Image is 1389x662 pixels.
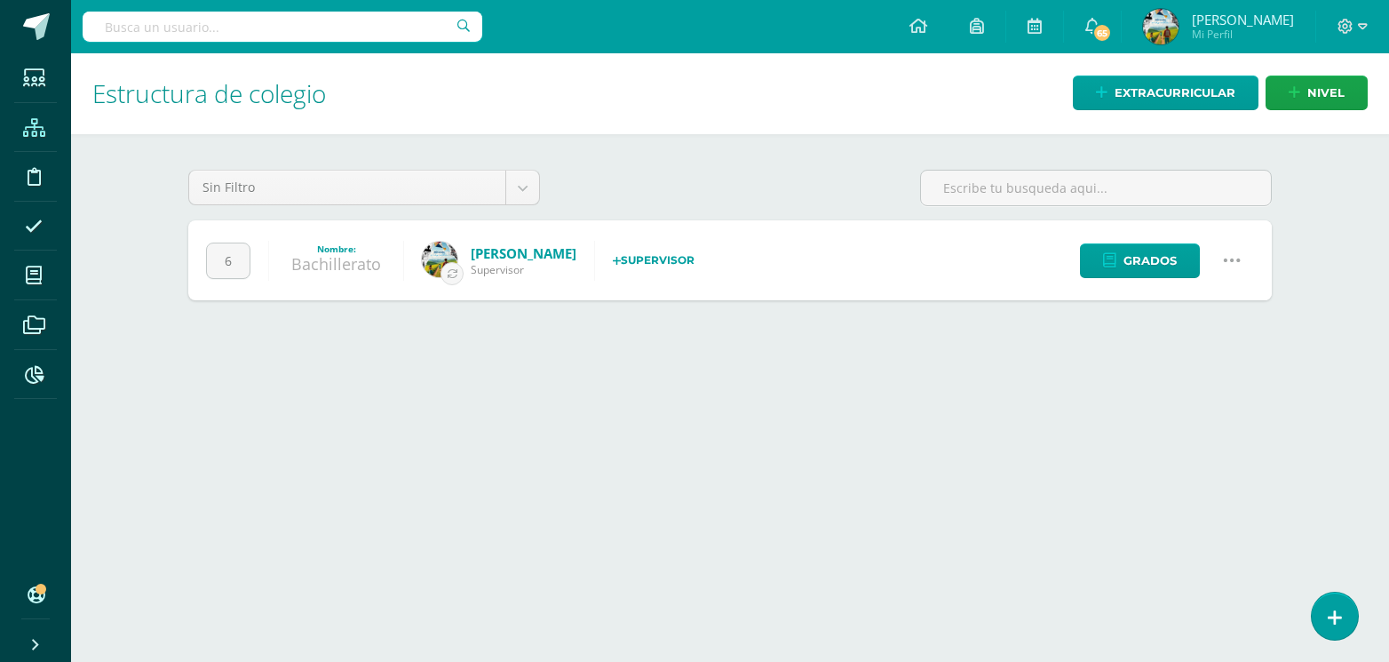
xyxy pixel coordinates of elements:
span: Supervisor [471,262,576,277]
strong: Supervisor [613,253,694,267]
input: Escribe tu busqueda aqui... [921,171,1271,205]
span: [PERSON_NAME] [1192,11,1294,28]
span: nivel [1307,76,1345,109]
span: Mi Perfil [1192,27,1294,42]
span: Sin Filtro [202,171,492,204]
strong: Nombre: [317,243,356,255]
span: Grados [1123,244,1177,277]
a: Grados [1080,243,1200,278]
span: Estructura de colegio [92,76,326,110]
input: Busca un usuario... [83,12,482,42]
img: 68dc05d322f312bf24d9602efa4c3a00.png [1143,9,1179,44]
img: a257b9d1af4285118f73fe144f089b76.png [422,242,457,277]
a: [PERSON_NAME] [471,244,576,262]
a: Sin Filtro [189,171,539,204]
span: 65 [1092,23,1112,43]
span: Extracurricular [1115,76,1235,109]
a: Extracurricular [1073,76,1258,110]
a: Bachillerato [291,253,381,275]
a: nivel [1266,76,1368,110]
